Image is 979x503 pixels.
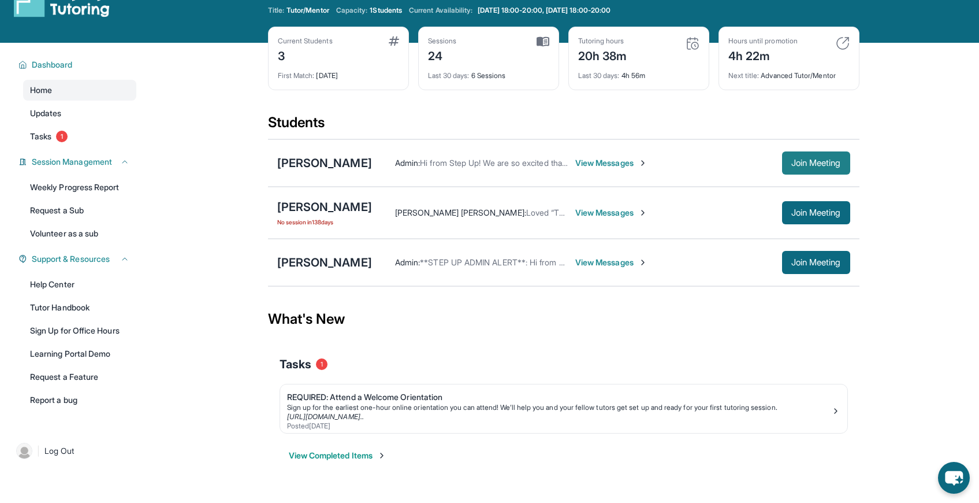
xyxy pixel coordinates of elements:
img: card [836,36,850,50]
span: Dashboard [32,59,73,71]
span: Last 30 days : [428,71,470,80]
span: Support & Resources [32,253,110,265]
span: Capacity: [336,6,368,15]
div: REQUIRED: Attend a Welcome Orientation [287,391,831,403]
span: Join Meeting [791,259,841,266]
button: Join Meeting [782,251,850,274]
span: Admin : [395,257,420,267]
div: [PERSON_NAME] [277,254,372,271]
span: Session Management [32,156,112,168]
span: Join Meeting [791,209,841,216]
span: Join Meeting [791,160,841,167]
span: Admin : [395,158,420,168]
div: Advanced Tutor/Mentor [728,64,850,80]
span: Title: [268,6,284,15]
span: 1 [56,131,68,142]
img: card [537,36,549,47]
img: Chevron-Right [638,258,647,267]
img: card [389,36,399,46]
button: Session Management [27,156,129,168]
span: Current Availability: [409,6,472,15]
div: Sessions [428,36,457,46]
span: View Messages [575,157,647,169]
a: Volunteer as a sub [23,223,136,244]
div: [DATE] [278,64,399,80]
a: [URL][DOMAIN_NAME].. [287,412,364,421]
div: What's New [268,294,859,345]
a: Report a bug [23,390,136,410]
a: Updates [23,103,136,124]
div: [PERSON_NAME] [277,155,372,171]
a: Tasks1 [23,126,136,147]
a: |Log Out [12,438,136,464]
a: Home [23,80,136,101]
span: 1 Students [370,6,402,15]
div: 6 Sessions [428,64,549,80]
div: Hours until promotion [728,36,798,46]
div: 24 [428,46,457,64]
button: Support & Resources [27,253,129,265]
img: card [686,36,699,50]
img: user-img [16,443,32,459]
a: Request a Feature [23,367,136,387]
a: Help Center [23,274,136,295]
img: Chevron-Right [638,158,647,168]
div: Sign up for the earliest one-hour online orientation you can attend! We’ll help you and your fell... [287,403,831,412]
div: [PERSON_NAME] [277,199,372,215]
span: [DATE] 18:00-20:00, [DATE] 18:00-20:00 [478,6,611,15]
button: Join Meeting [782,201,850,224]
button: chat-button [938,462,970,494]
span: No session in 138 days [277,217,372,227]
span: View Messages [575,257,647,268]
a: Learning Portal Demo [23,343,136,364]
a: Tutor Handbook [23,297,136,318]
span: Next title : [728,71,760,80]
div: 4h 56m [578,64,699,80]
span: Updates [30,108,62,119]
a: Weekly Progress Report [23,177,136,198]
span: Last 30 days : [578,71,620,80]
button: View Completed Items [289,450,386,461]
span: | [37,444,40,458]
a: Request a Sub [23,200,136,221]
div: 20h 38m [578,46,627,64]
span: Tasks [280,356,311,372]
a: Sign Up for Office Hours [23,320,136,341]
span: Tasks [30,131,51,142]
button: Join Meeting [782,151,850,175]
span: First Match : [278,71,315,80]
div: 4h 22m [728,46,798,64]
span: Tutor/Mentor [286,6,329,15]
span: Log Out [44,445,75,457]
span: 1 [316,358,327,370]
div: Tutoring hours [578,36,627,46]
div: Current Students [278,36,333,46]
span: Home [30,84,52,96]
div: Students [268,113,859,139]
a: [DATE] 18:00-20:00, [DATE] 18:00-20:00 [475,6,613,15]
span: [PERSON_NAME] [PERSON_NAME] : [395,208,526,217]
a: REQUIRED: Attend a Welcome OrientationSign up for the earliest one-hour online orientation you ca... [280,384,847,433]
button: Dashboard [27,59,129,71]
div: 3 [278,46,333,64]
div: Posted [DATE] [287,421,831,431]
span: View Messages [575,207,647,219]
img: Chevron-Right [638,208,647,217]
span: Loved “Thank you, you too” [526,208,627,217]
